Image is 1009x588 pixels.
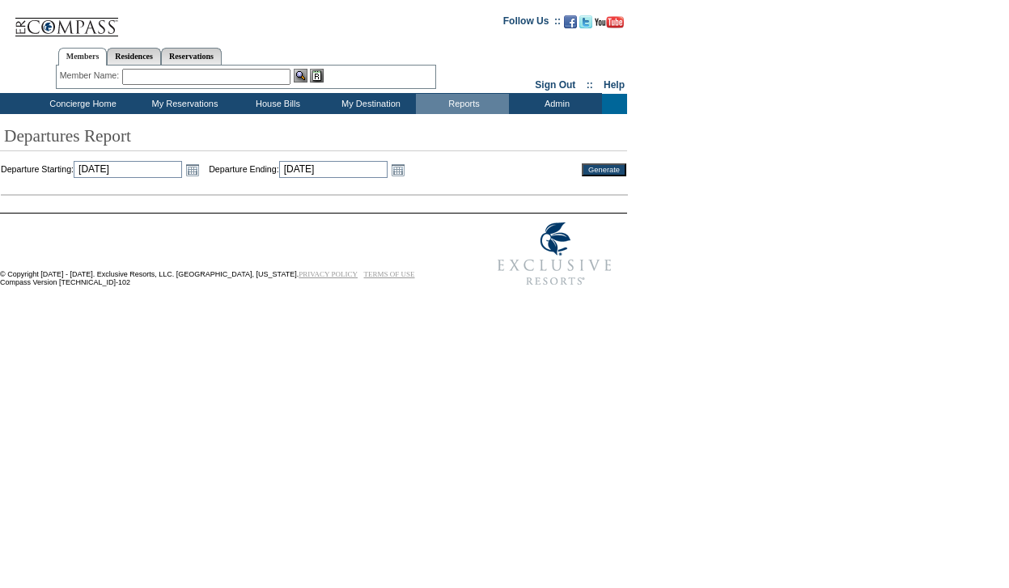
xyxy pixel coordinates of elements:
[564,15,577,28] img: Become our fan on Facebook
[310,69,324,82] img: Reservations
[1,161,564,179] td: Departure Starting: Departure Ending:
[161,48,222,65] a: Reservations
[535,79,575,91] a: Sign Out
[579,20,592,30] a: Follow us on Twitter
[14,4,119,37] img: Compass Home
[595,16,624,28] img: Subscribe to our YouTube Channel
[579,15,592,28] img: Follow us on Twitter
[582,163,626,176] input: Generate
[107,48,161,65] a: Residences
[595,20,624,30] a: Subscribe to our YouTube Channel
[364,270,415,278] a: TERMS OF USE
[26,94,137,114] td: Concierge Home
[184,161,201,179] a: Open the calendar popup.
[58,48,108,66] a: Members
[604,79,625,91] a: Help
[564,20,577,30] a: Become our fan on Facebook
[509,94,602,114] td: Admin
[482,214,627,294] img: Exclusive Resorts
[503,14,561,33] td: Follow Us ::
[323,94,416,114] td: My Destination
[416,94,509,114] td: Reports
[294,69,307,82] img: View
[137,94,230,114] td: My Reservations
[389,161,407,179] a: Open the calendar popup.
[230,94,323,114] td: House Bills
[587,79,593,91] span: ::
[299,270,358,278] a: PRIVACY POLICY
[60,69,122,82] div: Member Name:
